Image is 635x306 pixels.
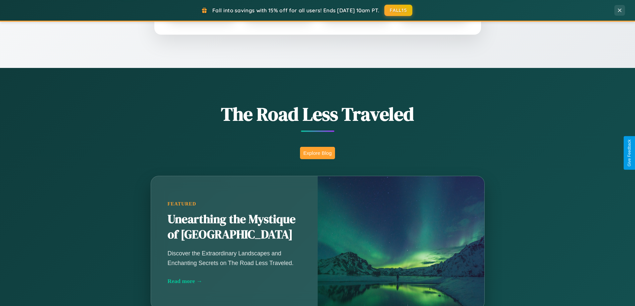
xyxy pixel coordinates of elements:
h2: Unearthing the Mystique of [GEOGRAPHIC_DATA] [168,212,301,242]
button: FALL15 [384,5,412,16]
div: Give Feedback [627,140,632,166]
h1: The Road Less Traveled [118,101,518,127]
p: Discover the Extraordinary Landscapes and Enchanting Secrets on The Road Less Traveled. [168,249,301,267]
button: Explore Blog [300,147,335,159]
div: Featured [168,201,301,207]
span: Fall into savings with 15% off for all users! Ends [DATE] 10am PT. [212,7,379,14]
div: Read more → [168,278,301,285]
